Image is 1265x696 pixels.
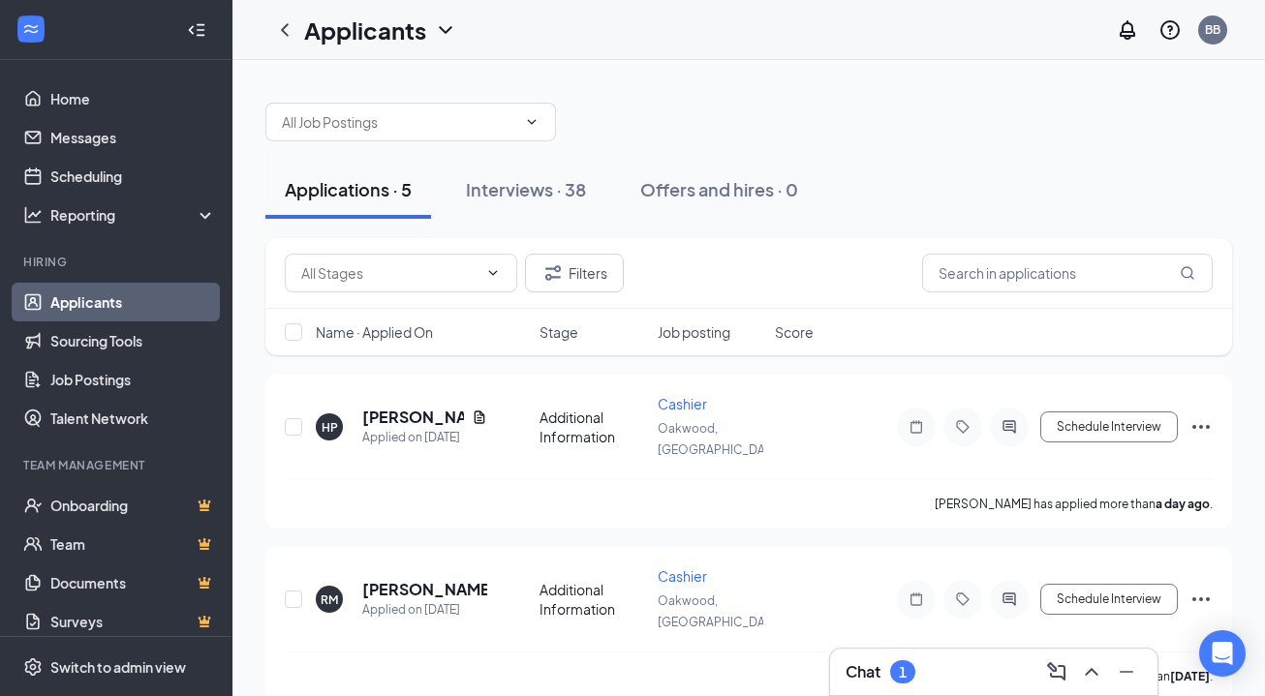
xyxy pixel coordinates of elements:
svg: Minimize [1115,660,1138,683]
input: All Job Postings [282,111,516,133]
div: Reporting [50,205,217,225]
a: DocumentsCrown [50,563,216,602]
span: Job posting [658,322,730,342]
a: Applicants [50,283,216,321]
button: Schedule Interview [1040,584,1178,615]
h5: [PERSON_NAME] [362,407,464,428]
span: Name · Applied On [316,322,433,342]
svg: MagnifyingGlass [1180,265,1195,281]
div: Hiring [23,254,212,270]
a: Scheduling [50,157,216,196]
svg: ChevronDown [524,114,540,130]
input: All Stages [301,262,478,284]
button: ComposeMessage [1041,656,1072,687]
div: Team Management [23,457,212,473]
a: Messages [50,118,216,157]
div: Open Intercom Messenger [1199,630,1246,677]
div: Interviews · 38 [466,177,586,201]
svg: Note [905,419,928,435]
b: [DATE] [1170,669,1210,683]
svg: ChevronDown [485,265,501,281]
h3: Chat [846,661,880,682]
a: TeamCrown [50,525,216,563]
svg: Filter [541,261,565,285]
div: Applications · 5 [285,177,412,201]
svg: Notifications [1116,18,1139,42]
svg: WorkstreamLogo [21,19,41,39]
span: Stage [540,322,578,342]
svg: ChevronLeft [273,18,296,42]
a: Talent Network [50,399,216,438]
span: Cashier [658,567,707,585]
input: Search in applications [922,254,1213,292]
div: RM [321,591,338,608]
svg: Document [472,409,487,425]
div: Additional Information [540,408,646,446]
svg: Ellipses [1189,415,1213,439]
div: Additional Information [540,580,646,619]
div: Applied on [DATE] [362,600,487,620]
button: Filter Filters [525,254,624,292]
h5: [PERSON_NAME] [362,579,487,600]
button: Minimize [1111,656,1142,687]
svg: ActiveChat [998,591,1021,607]
p: [PERSON_NAME] has applied more than . [935,496,1213,512]
svg: QuestionInfo [1158,18,1182,42]
span: Oakwood, [GEOGRAPHIC_DATA] [658,593,781,629]
div: Applied on [DATE] [362,428,487,447]
button: ChevronUp [1076,656,1107,687]
button: Schedule Interview [1040,411,1178,442]
svg: ChevronUp [1080,660,1103,683]
div: Switch to admin view [50,657,186,677]
svg: Tag [951,419,974,435]
a: OnboardingCrown [50,486,216,525]
a: SurveysCrown [50,602,216,641]
span: Oakwood, [GEOGRAPHIC_DATA] [658,421,781,457]
svg: ChevronDown [434,18,457,42]
svg: Ellipses [1189,588,1213,611]
svg: Analysis [23,205,43,225]
b: a day ago [1156,497,1210,511]
div: Offers and hires · 0 [640,177,798,201]
svg: Tag [951,591,974,607]
span: Cashier [658,395,707,412]
svg: Note [905,591,928,607]
span: Score [775,322,814,342]
a: Job Postings [50,360,216,399]
div: HP [322,419,338,436]
a: Sourcing Tools [50,321,216,360]
svg: Settings [23,657,43,677]
h1: Applicants [304,14,426,46]
svg: Collapse [187,20,206,40]
a: Home [50,79,216,118]
svg: ActiveChat [998,419,1021,435]
div: BB [1205,21,1220,38]
div: 1 [899,664,907,681]
svg: ComposeMessage [1045,660,1068,683]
